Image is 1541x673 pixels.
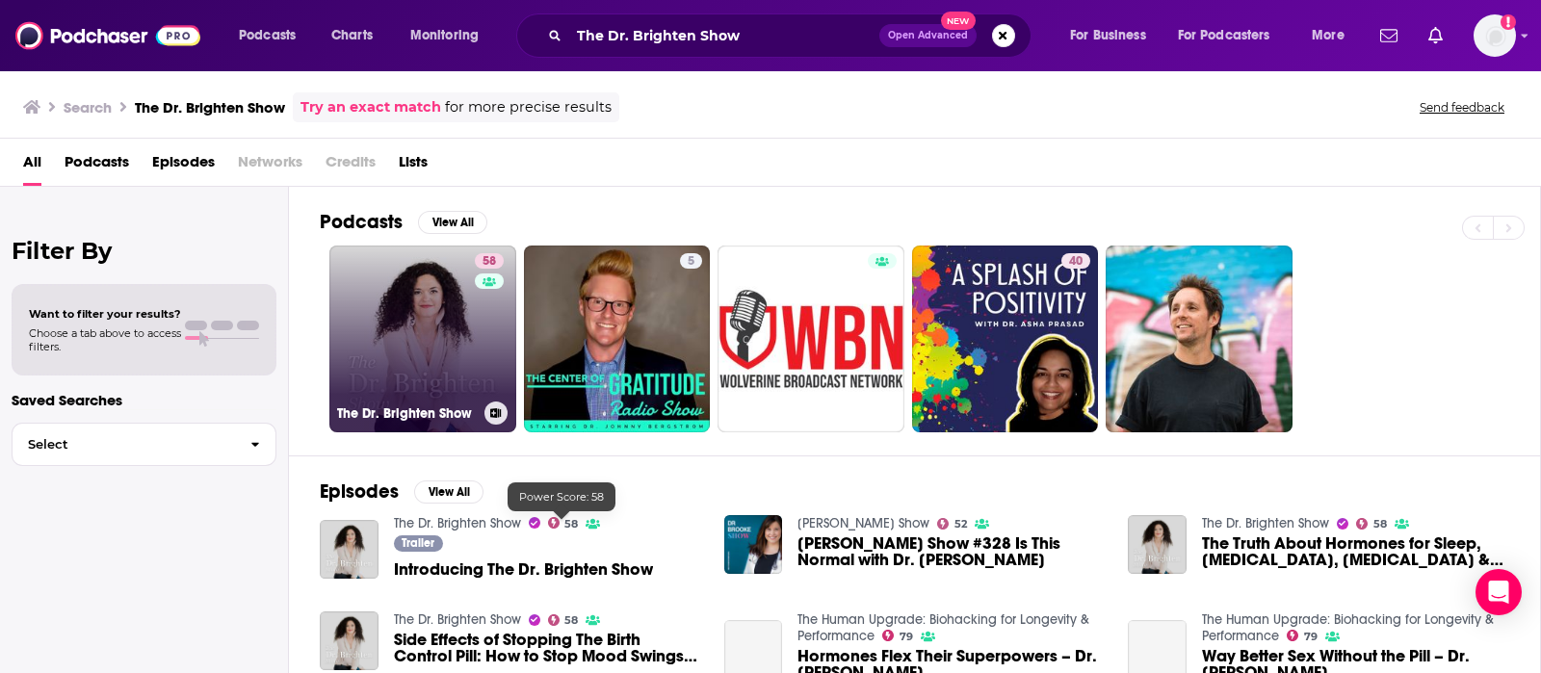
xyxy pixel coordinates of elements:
[12,237,276,265] h2: Filter By
[1069,252,1083,272] span: 40
[941,12,976,30] span: New
[394,561,653,578] a: Introducing The Dr. Brighten Show
[394,515,521,531] a: The Dr. Brighten Show
[320,210,403,234] h2: Podcasts
[225,20,321,51] button: open menu
[797,515,929,531] a: Dr. Brooke Show
[64,98,112,116] h3: Search
[508,482,615,511] div: Power Score: 58
[937,518,967,530] a: 52
[1373,520,1387,529] span: 58
[135,98,285,116] h3: The Dr. Brighten Show
[535,13,1050,58] div: Search podcasts, credits, & more...
[1202,535,1509,568] span: The Truth About Hormones for Sleep, [MEDICAL_DATA], [MEDICAL_DATA] & [MEDICAL_DATA] Sleep Problem...
[29,307,181,321] span: Want to filter your results?
[1474,14,1516,57] button: Show profile menu
[724,515,783,574] img: Dr Brooke Show #328 Is This Normal with Dr. Jolene Brighten
[524,246,711,432] a: 5
[569,20,879,51] input: Search podcasts, credits, & more...
[320,210,487,234] a: PodcastsView All
[23,146,41,186] a: All
[402,537,434,549] span: Trailer
[238,146,302,186] span: Networks
[399,146,428,186] a: Lists
[1474,14,1516,57] span: Logged in as nicole.koremenos
[1304,633,1318,641] span: 79
[1298,20,1369,51] button: open menu
[912,246,1099,432] a: 40
[900,633,913,641] span: 79
[1202,535,1509,568] a: The Truth About Hormones for Sleep, Sleep Disturbances, Melatonin & Perimenopause Sleep Problems ...
[1165,20,1298,51] button: open menu
[29,326,181,353] span: Choose a tab above to access filters.
[1061,253,1090,269] a: 40
[394,632,701,664] a: Side Effects of Stopping The Birth Control Pill: How to Stop Mood Swings, Acne & More | Dr. Jolen...
[1356,518,1387,530] a: 58
[414,480,483,504] button: View All
[326,146,376,186] span: Credits
[483,252,496,272] span: 58
[418,211,487,234] button: View All
[797,535,1105,568] a: Dr Brooke Show #328 Is This Normal with Dr. Jolene Brighten
[548,614,579,626] a: 58
[1287,630,1318,641] a: 79
[12,423,276,466] button: Select
[797,535,1105,568] span: [PERSON_NAME] Show #328 Is This Normal with Dr. [PERSON_NAME]
[1312,22,1345,49] span: More
[394,632,701,664] span: Side Effects of Stopping The Birth Control Pill: How to Stop Mood Swings, Acne & More | Dr. [PERS...
[1128,515,1187,574] img: The Truth About Hormones for Sleep, Sleep Disturbances, Melatonin & Perimenopause Sleep Problems ...
[882,630,913,641] a: 79
[65,146,129,186] a: Podcasts
[1202,611,1494,644] a: The Human Upgrade: Biohacking for Longevity & Performance
[1421,19,1450,52] a: Show notifications dropdown
[329,246,516,432] a: 58The Dr. Brighten Show
[680,253,702,269] a: 5
[12,391,276,409] p: Saved Searches
[1057,20,1170,51] button: open menu
[797,611,1089,644] a: The Human Upgrade: Biohacking for Longevity & Performance
[1501,14,1516,30] svg: Add a profile image
[319,20,384,51] a: Charts
[320,520,379,579] img: Introducing The Dr. Brighten Show
[445,96,612,118] span: for more precise results
[320,479,399,504] h2: Episodes
[331,22,373,49] span: Charts
[13,438,235,451] span: Select
[1476,569,1522,615] div: Open Intercom Messenger
[1070,22,1146,49] span: For Business
[564,616,578,625] span: 58
[1178,22,1270,49] span: For Podcasters
[397,20,504,51] button: open menu
[239,22,296,49] span: Podcasts
[688,252,694,272] span: 5
[410,22,479,49] span: Monitoring
[320,479,483,504] a: EpisodesView All
[320,611,379,670] img: Side Effects of Stopping The Birth Control Pill: How to Stop Mood Swings, Acne & More | Dr. Jolen...
[15,17,200,54] img: Podchaser - Follow, Share and Rate Podcasts
[475,253,504,269] a: 58
[394,611,521,628] a: The Dr. Brighten Show
[1474,14,1516,57] img: User Profile
[888,31,968,40] span: Open Advanced
[954,520,967,529] span: 52
[152,146,215,186] a: Episodes
[300,96,441,118] a: Try an exact match
[1372,19,1405,52] a: Show notifications dropdown
[1202,515,1329,531] a: The Dr. Brighten Show
[564,520,578,529] span: 58
[1414,99,1510,116] button: Send feedback
[548,517,579,529] a: 58
[337,405,477,422] h3: The Dr. Brighten Show
[879,24,977,47] button: Open AdvancedNew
